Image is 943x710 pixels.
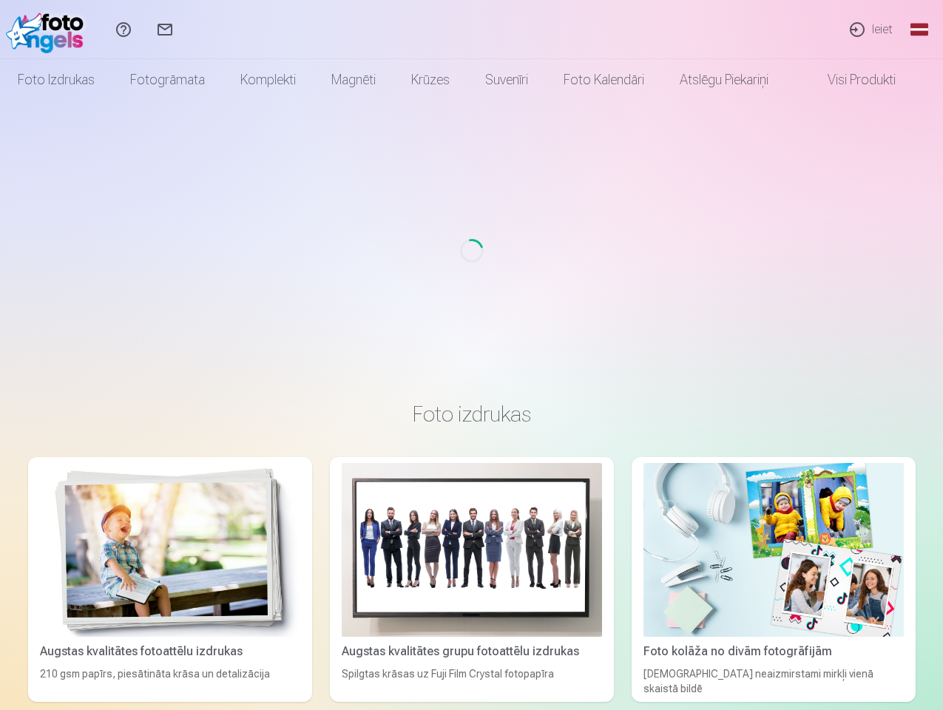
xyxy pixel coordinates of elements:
a: Foto kolāža no divām fotogrāfijāmFoto kolāža no divām fotogrāfijām[DEMOGRAPHIC_DATA] neaizmirstam... [632,457,916,702]
img: /fa1 [6,6,91,53]
img: Augstas kvalitātes fotoattēlu izdrukas [40,463,300,637]
img: Augstas kvalitātes grupu fotoattēlu izdrukas [342,463,602,637]
div: Spilgtas krāsas uz Fuji Film Crystal fotopapīra [336,666,608,696]
h3: Foto izdrukas [40,401,904,427]
div: 210 gsm papīrs, piesātināta krāsa un detalizācija [34,666,306,696]
a: Visi produkti [786,59,913,101]
img: Foto kolāža no divām fotogrāfijām [643,463,904,637]
div: [DEMOGRAPHIC_DATA] neaizmirstami mirkļi vienā skaistā bildē [638,666,910,696]
a: Suvenīri [467,59,546,101]
a: Atslēgu piekariņi [662,59,786,101]
a: Krūzes [393,59,467,101]
a: Fotogrāmata [112,59,223,101]
div: Augstas kvalitātes grupu fotoattēlu izdrukas [336,643,608,660]
a: Augstas kvalitātes grupu fotoattēlu izdrukasAugstas kvalitātes grupu fotoattēlu izdrukasSpilgtas ... [330,457,614,702]
a: Magnēti [314,59,393,101]
a: Augstas kvalitātes fotoattēlu izdrukasAugstas kvalitātes fotoattēlu izdrukas210 gsm papīrs, piesā... [28,457,312,702]
a: Komplekti [223,59,314,101]
div: Foto kolāža no divām fotogrāfijām [638,643,910,660]
div: Augstas kvalitātes fotoattēlu izdrukas [34,643,306,660]
a: Foto kalendāri [546,59,662,101]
